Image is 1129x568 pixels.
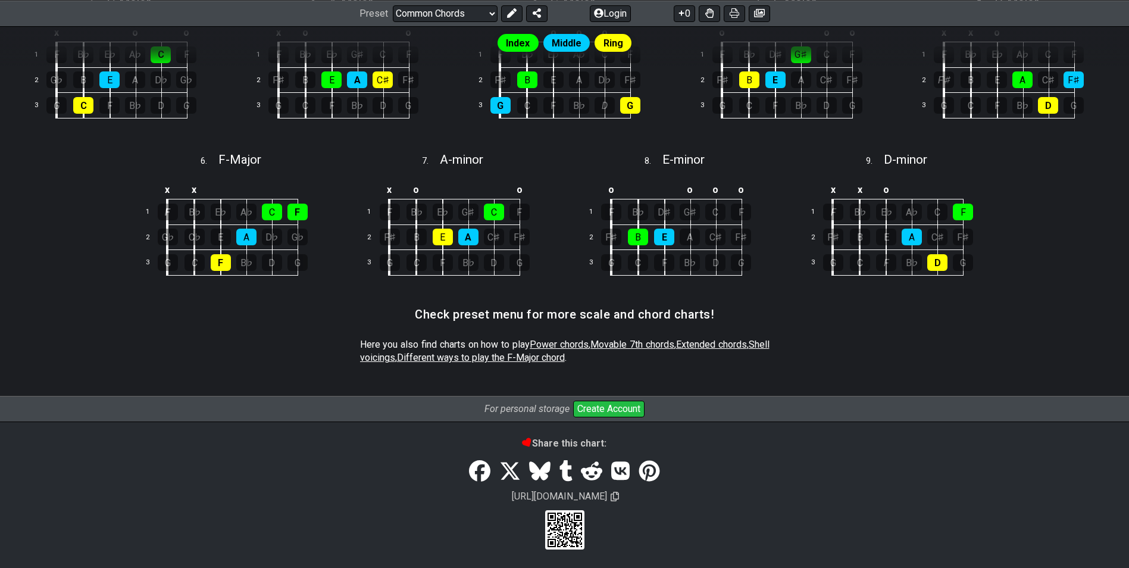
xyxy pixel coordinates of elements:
div: E [433,229,453,245]
div: G♭ [287,229,308,245]
td: 3 [471,93,500,118]
div: E [654,229,674,245]
button: Edit Preset [501,5,523,21]
td: 2 [582,224,611,250]
div: F [654,254,674,271]
div: D [262,254,282,271]
div: G [490,97,511,114]
td: o [677,180,703,199]
div: A [569,71,589,88]
div: B [73,71,93,88]
div: F♯ [268,71,289,88]
td: o [703,180,728,199]
td: 3 [915,93,944,118]
div: F♯ [712,71,733,88]
div: G [158,254,178,271]
td: 3 [139,250,167,276]
td: 2 [28,67,57,93]
td: 3 [582,250,611,276]
div: A♭ [902,204,922,220]
div: F♯ [953,229,973,245]
div: G [287,254,308,271]
div: E [543,71,564,88]
td: 3 [249,93,278,118]
span: 9 . [866,155,884,168]
td: x [847,180,874,199]
div: F♯ [823,229,843,245]
div: F [380,204,400,220]
div: F [823,204,843,220]
div: F♯ [601,229,621,245]
button: Create image [749,5,770,21]
div: C [739,97,759,114]
div: D [484,254,504,271]
div: A [680,229,700,245]
div: F♯ [731,229,751,245]
div: G [268,97,289,114]
button: 0 [674,5,695,21]
td: 1 [139,199,167,225]
span: 7 . [422,155,440,168]
div: C♯ [484,229,504,245]
div: C [484,204,504,220]
span: 6 . [201,155,218,168]
td: x [181,180,208,199]
div: G♯ [458,204,479,220]
div: A [902,229,922,245]
div: B♭ [347,97,367,114]
div: F [321,97,342,114]
span: Movable 7th chords [590,339,674,350]
span: Index [506,35,530,52]
div: C [705,204,725,220]
div: F♯ [842,71,862,88]
div: B♭ [902,254,922,271]
div: G [953,254,973,271]
td: o [598,180,625,199]
button: Create Account [573,401,645,417]
div: F [433,254,453,271]
div: C [850,254,870,271]
div: G♭ [46,71,67,88]
div: G [731,254,751,271]
div: D [151,97,171,114]
div: F [287,204,308,220]
div: F♯ [620,71,640,88]
a: Share on Facebook [465,455,495,488]
button: Login [590,5,631,21]
td: 3 [361,250,389,276]
div: B [295,71,315,88]
td: x [376,180,404,199]
div: D [927,254,947,271]
div: G [1064,97,1084,114]
div: C [927,204,947,220]
td: o [506,180,532,199]
td: 2 [139,224,167,250]
div: B♭ [850,204,870,220]
a: Pinterest [634,455,664,488]
div: E [765,71,786,88]
div: C [406,254,427,271]
span: Middle [552,35,581,52]
div: G [380,254,400,271]
div: G [620,97,640,114]
td: o [873,180,899,199]
div: B [739,71,759,88]
div: B♭ [569,97,589,114]
div: B [406,229,427,245]
div: F [158,204,178,220]
span: E - minor [662,152,705,167]
b: Share this chart: [523,438,606,449]
div: A [347,71,367,88]
div: F♯ [934,71,954,88]
span: Extended chords [676,339,747,350]
div: A [236,229,257,245]
p: Here you also find charts on how to play , , , , . [360,338,770,365]
div: F [987,97,1007,114]
div: G♯ [680,204,700,220]
div: F [731,204,751,220]
div: C [184,254,205,271]
span: D - minor [884,152,927,167]
div: F [765,97,786,114]
td: 1 [582,199,611,225]
div: B♭ [236,254,257,271]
